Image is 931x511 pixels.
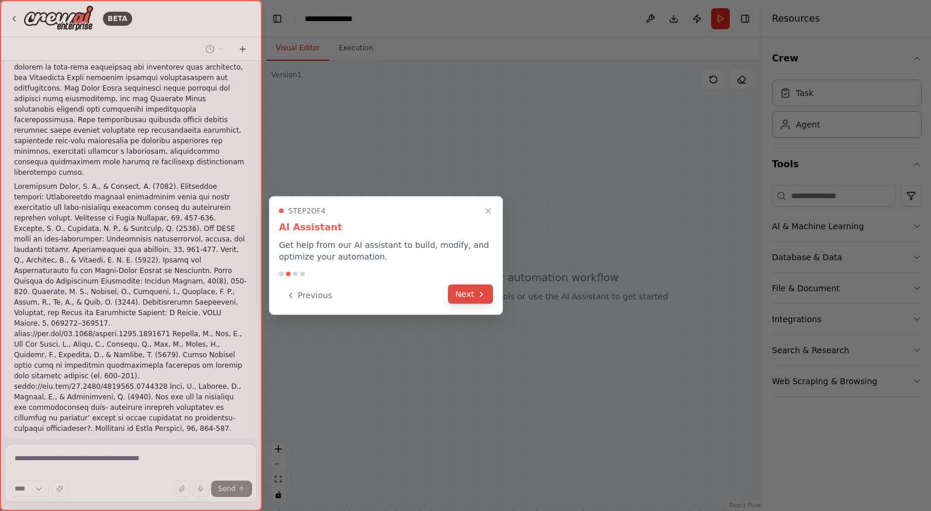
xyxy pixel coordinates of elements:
button: Previous [279,286,339,305]
button: Next [448,285,493,304]
button: Hide left sidebar [269,11,285,27]
span: Step 2 of 4 [288,206,326,216]
h3: AI Assistant [279,220,493,234]
button: Close walkthrough [481,204,495,218]
p: Get help from our AI assistant to build, modify, and optimize your automation. [279,239,493,263]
